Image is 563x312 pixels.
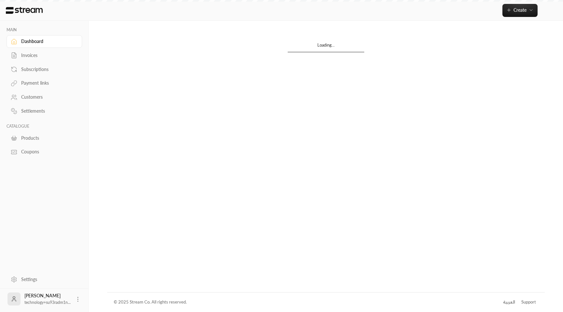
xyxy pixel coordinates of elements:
a: Customers [7,91,82,104]
div: © 2025 Stream Co. All rights reserved. [114,299,187,305]
a: Payment links [7,77,82,90]
div: Payment links [21,80,74,86]
a: Products [7,132,82,144]
a: Settlements [7,105,82,118]
div: Subscriptions [21,66,74,73]
a: Subscriptions [7,63,82,76]
div: Loading... [288,42,364,51]
a: Dashboard [7,35,82,48]
div: Settlements [21,108,74,114]
img: Logo [5,7,43,14]
div: Products [21,135,74,141]
a: Settings [7,273,82,286]
p: CATALOGUE [7,124,82,129]
div: العربية [503,299,515,305]
a: Invoices [7,49,82,62]
button: Create [502,4,538,17]
p: MAIN [7,27,82,33]
div: [PERSON_NAME] [24,292,71,305]
span: technology+su93radm1n... [24,300,71,305]
div: Customers [21,94,74,100]
div: Invoices [21,52,74,59]
div: Coupons [21,149,74,155]
span: Create [513,7,527,13]
a: Coupons [7,146,82,158]
div: Settings [21,276,74,283]
a: Support [519,296,538,308]
div: Dashboard [21,38,74,45]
